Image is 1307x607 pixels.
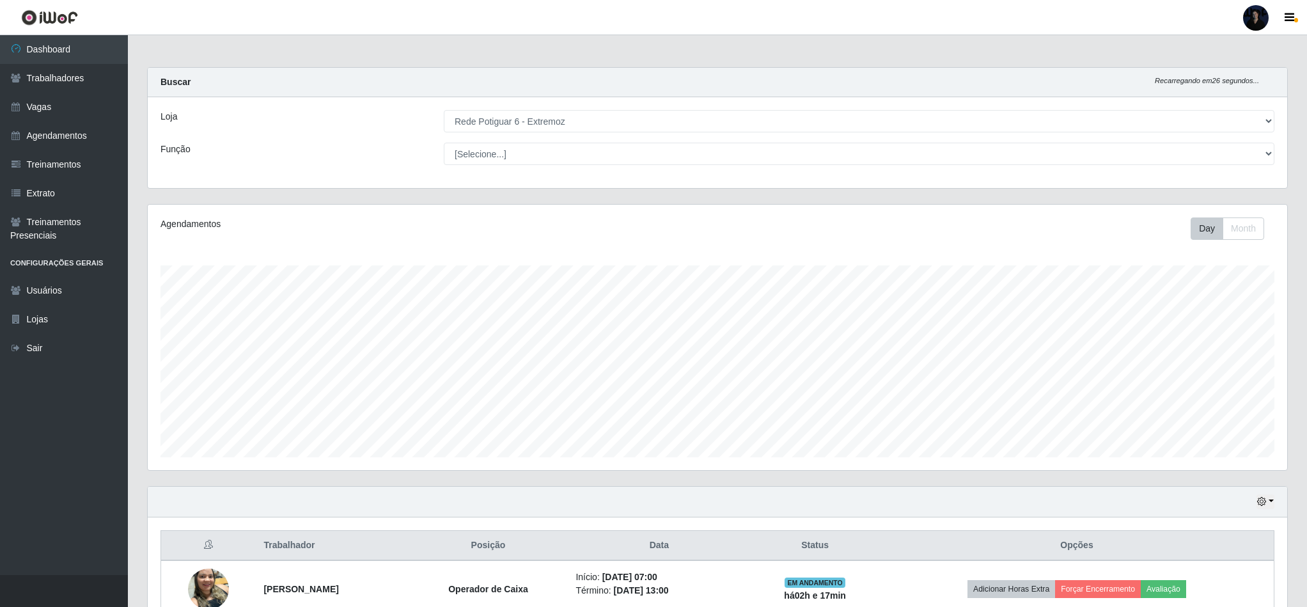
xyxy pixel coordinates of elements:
[21,10,78,26] img: CoreUI Logo
[785,578,845,588] span: EM ANDAMENTO
[575,584,742,597] li: Término:
[880,531,1274,561] th: Opções
[602,572,657,582] time: [DATE] 07:00
[967,580,1055,598] button: Adicionar Horas Extra
[1055,580,1141,598] button: Forçar Encerramento
[1223,217,1264,240] button: Month
[160,77,191,87] strong: Buscar
[409,531,568,561] th: Posição
[614,585,669,595] time: [DATE] 13:00
[160,143,191,156] label: Função
[575,571,742,584] li: Início:
[1191,217,1274,240] div: Toolbar with button groups
[1191,217,1223,240] button: Day
[256,531,408,561] th: Trabalhador
[750,531,880,561] th: Status
[160,110,177,123] label: Loja
[568,531,750,561] th: Data
[1191,217,1264,240] div: First group
[448,584,528,594] strong: Operador de Caixa
[784,590,846,601] strong: há 02 h e 17 min
[1155,77,1259,84] i: Recarregando em 26 segundos...
[160,217,613,231] div: Agendamentos
[1141,580,1186,598] button: Avaliação
[263,584,338,594] strong: [PERSON_NAME]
